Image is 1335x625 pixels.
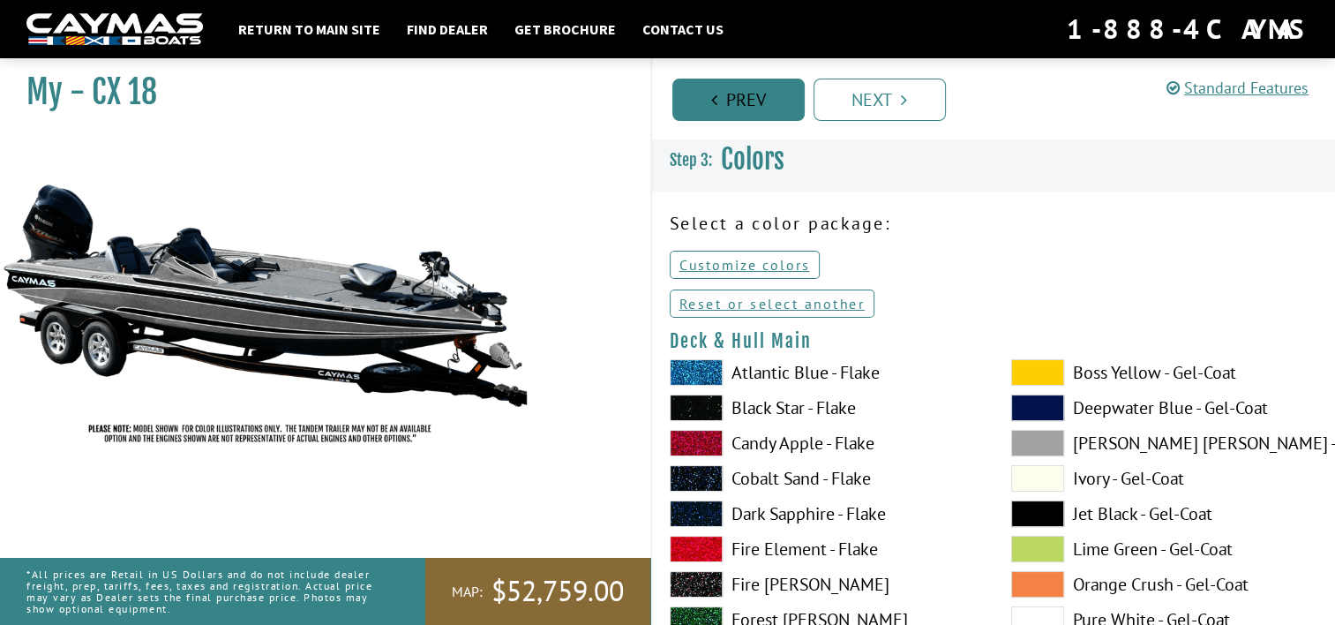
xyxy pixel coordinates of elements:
[670,290,875,318] a: Reset or select another
[1011,571,1317,598] label: Orange Crush - Gel-Coat
[670,571,976,598] label: Fire [PERSON_NAME]
[452,583,483,601] span: MAP:
[26,560,386,624] p: *All prices are Retail in US Dollars and do not include dealer freight, prep, tariffs, fees, taxe...
[634,18,732,41] a: Contact Us
[229,18,389,41] a: Return to main site
[506,18,625,41] a: Get Brochure
[672,79,805,121] a: Prev
[26,72,606,112] h1: My - CX 18
[1011,395,1317,421] label: Deepwater Blue - Gel-Coat
[1011,465,1317,492] label: Ivory - Gel-Coat
[670,536,976,562] label: Fire Element - Flake
[491,573,624,610] span: $52,759.00
[1011,501,1317,527] label: Jet Black - Gel-Coat
[670,465,976,492] label: Cobalt Sand - Flake
[1166,78,1309,98] a: Standard Features
[814,79,946,121] a: Next
[1067,10,1309,49] div: 1-888-4CAYMAS
[670,430,976,456] label: Candy Apple - Flake
[670,330,1318,352] h4: Deck & Hull Main
[1011,536,1317,562] label: Lime Green - Gel-Coat
[26,13,203,46] img: white-logo-c9c8dbefe5ff5ceceb0f0178aa75bf4bb51f6bca0971e226c86eb53dfe498488.png
[1011,430,1317,456] label: [PERSON_NAME] [PERSON_NAME] - Gel-Coat
[398,18,497,41] a: Find Dealer
[670,251,820,279] a: Customize colors
[670,359,976,386] label: Atlantic Blue - Flake
[670,395,976,421] label: Black Star - Flake
[1011,359,1317,386] label: Boss Yellow - Gel-Coat
[425,558,650,625] a: MAP:$52,759.00
[670,501,976,527] label: Dark Sapphire - Flake
[670,210,1318,237] p: Select a color package:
